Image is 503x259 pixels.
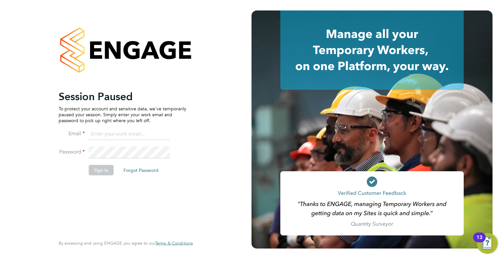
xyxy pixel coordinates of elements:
span: By accessing and using ENGAGE you agree to our [59,240,193,246]
div: 13 [476,237,482,246]
button: Open Resource Center, 13 new notifications [477,233,498,254]
label: Password [59,148,85,155]
label: Email [59,130,85,137]
input: Enter your work email... [89,128,170,140]
a: Terms & Conditions [155,241,193,246]
button: Forgot Password [118,165,164,175]
h2: Session Paused [59,90,186,103]
span: Terms & Conditions [155,240,193,246]
button: Sign In [89,165,114,175]
p: To protect your account and sensitive data, we've temporarily paused your session. Simply enter y... [59,105,186,123]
